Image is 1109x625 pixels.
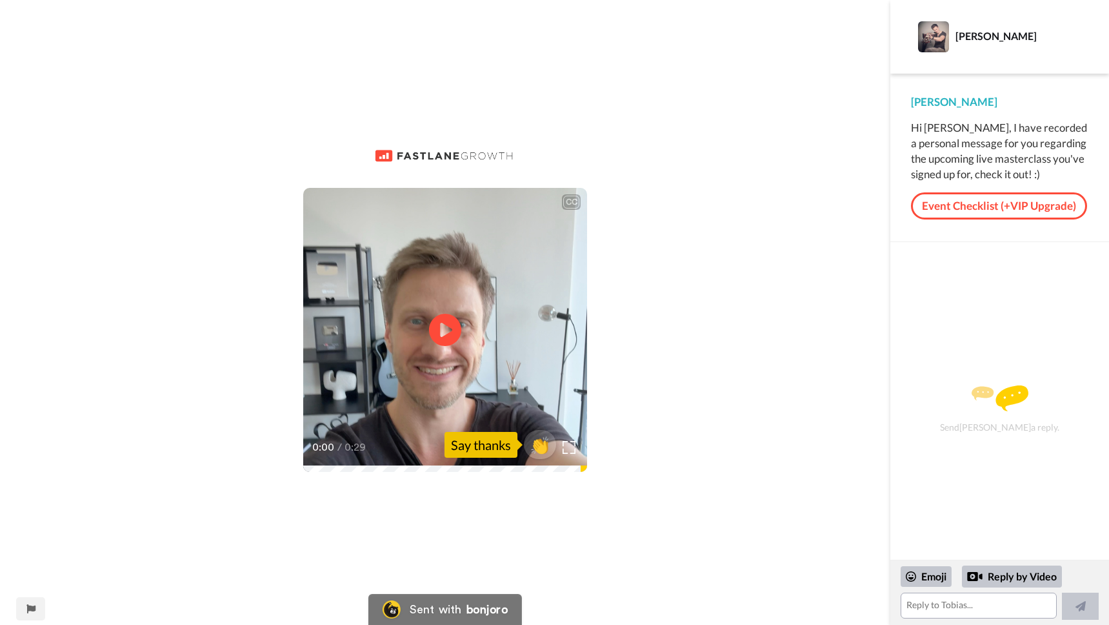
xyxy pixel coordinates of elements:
[563,196,579,209] div: CC
[962,566,1062,588] div: Reply by Video
[911,192,1087,220] a: Event Checklist (+VIP Upgrade)
[524,435,556,455] span: 👏
[466,604,508,615] div: bonjoro
[967,569,983,584] div: Reply by Video
[563,441,575,454] img: Full screen
[901,566,952,587] div: Emoji
[918,21,949,52] img: Profile Image
[337,440,342,455] span: /
[955,30,1088,42] div: [PERSON_NAME]
[911,94,1088,110] div: [PERSON_NAME]
[908,265,1092,553] div: Send [PERSON_NAME] a reply.
[911,120,1088,182] div: Hi [PERSON_NAME], I have recorded a personal message for you regarding the upcoming live mastercl...
[410,604,461,615] div: Sent with
[368,594,522,625] a: Bonjoro LogoSent withbonjoro
[345,440,367,455] span: 0:29
[972,385,1028,411] img: message.svg
[524,430,556,459] button: 👏
[312,440,335,455] span: 0:00
[374,150,516,163] img: b0c6b57a-fdec-4f7e-9c9a-973854297519
[383,600,401,619] img: Bonjoro Logo
[445,432,517,458] div: Say thanks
